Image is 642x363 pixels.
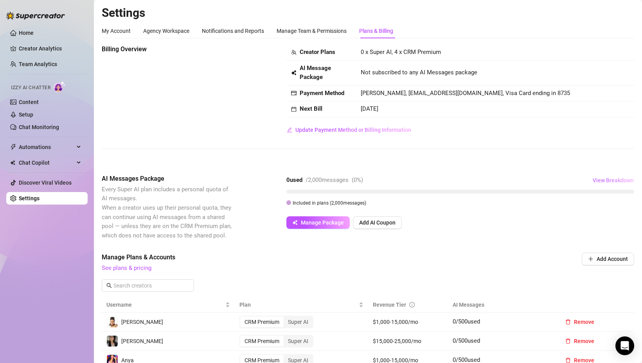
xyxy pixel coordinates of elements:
[448,297,554,313] th: AI Messages
[286,176,302,183] strong: 0 used
[300,65,331,81] strong: AI Message Package
[453,318,480,325] span: 0 / 500 used
[373,302,406,308] span: Revenue Tier
[102,253,529,262] span: Manage Plans & Accounts
[353,216,402,229] button: Add AI Coupon
[359,219,396,226] span: Add AI Coupon
[300,90,344,97] strong: Payment Method
[409,302,415,307] span: info-circle
[107,336,118,347] img: Alex
[559,335,601,347] button: Remove
[361,90,570,97] span: [PERSON_NAME], [EMAIL_ADDRESS][DOMAIN_NAME], Visa Card ending in 8735
[574,319,594,325] span: Remove
[239,316,313,328] div: segmented control
[6,12,65,20] img: logo-BBDzfeDw.svg
[559,316,601,328] button: Remove
[295,127,411,133] span: Update Payment Method or Billing Information
[286,216,350,229] button: Manage Package
[19,180,72,186] a: Discover Viral Videos
[615,336,634,355] div: Open Intercom Messenger
[368,313,448,332] td: $1,000-15,000/mo
[19,99,39,105] a: Content
[306,176,349,183] span: / 2,000 messages
[102,186,232,239] span: Every Super AI plan includes a personal quota of AI messages. When a creator uses up their person...
[113,281,183,290] input: Search creators
[565,338,571,344] span: delete
[287,127,292,133] span: edit
[19,111,33,118] a: Setup
[19,141,74,153] span: Automations
[293,200,366,206] span: Included in plans ( 2,000 messages)
[19,42,81,55] a: Creator Analytics
[10,160,15,165] img: Chat Copilot
[368,332,448,351] td: $15,000-25,000/mo
[291,90,297,96] span: credit-card
[240,316,284,327] div: CRM Premium
[361,105,378,112] span: [DATE]
[301,219,344,226] span: Manage Package
[359,27,393,35] div: Plans & Billing
[352,176,363,183] span: ( 0 %)
[19,124,59,130] a: Chat Monitoring
[102,297,235,313] th: Username
[121,319,163,325] span: [PERSON_NAME]
[102,27,131,35] div: My Account
[453,337,480,344] span: 0 / 500 used
[235,297,368,313] th: Plan
[284,316,313,327] div: Super AI
[19,156,74,169] span: Chat Copilot
[592,174,634,187] button: View Breakdown
[361,68,477,77] span: Not subscribed to any AI Messages package
[19,195,40,201] a: Settings
[240,336,284,347] div: CRM Premium
[107,316,118,327] img: Jesse
[102,174,233,183] span: AI Messages Package
[239,335,313,347] div: segmented control
[54,81,66,92] img: AI Chatter
[582,253,634,265] button: Add Account
[361,49,441,56] span: 0 x Super AI, 4 x CRM Premium
[597,256,628,262] span: Add Account
[11,84,50,92] span: Izzy AI Chatter
[106,300,224,309] span: Username
[593,177,634,183] span: View Breakdown
[284,336,313,347] div: Super AI
[202,27,264,35] div: Notifications and Reports
[300,49,335,56] strong: Creator Plans
[121,338,163,344] span: [PERSON_NAME]
[10,144,16,150] span: thunderbolt
[239,300,357,309] span: Plan
[277,27,347,35] div: Manage Team & Permissions
[102,5,634,20] h2: Settings
[106,283,112,288] span: search
[19,30,34,36] a: Home
[291,106,297,112] span: calendar
[286,124,412,136] button: Update Payment Method or Billing Information
[300,105,322,112] strong: Next Bill
[574,338,594,344] span: Remove
[291,50,297,55] span: team
[565,319,571,325] span: delete
[102,45,233,54] span: Billing Overview
[565,358,571,363] span: delete
[588,256,593,262] span: plus
[19,61,57,67] a: Team Analytics
[143,27,189,35] div: Agency Workspace
[102,264,151,271] a: See plans & pricing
